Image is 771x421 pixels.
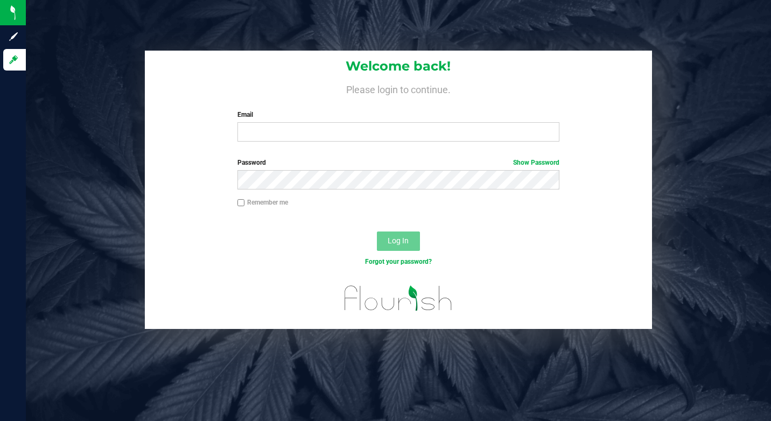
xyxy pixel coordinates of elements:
a: Forgot your password? [365,258,432,265]
inline-svg: Sign up [8,31,19,42]
label: Remember me [237,198,288,207]
label: Email [237,110,559,120]
input: Remember me [237,199,245,207]
h4: Please login to continue. [145,82,653,95]
button: Log In [377,231,420,251]
span: Log In [388,236,409,245]
img: flourish_logo.svg [335,278,462,319]
a: Show Password [513,159,559,166]
span: Password [237,159,266,166]
inline-svg: Log in [8,54,19,65]
h1: Welcome back! [145,59,653,73]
